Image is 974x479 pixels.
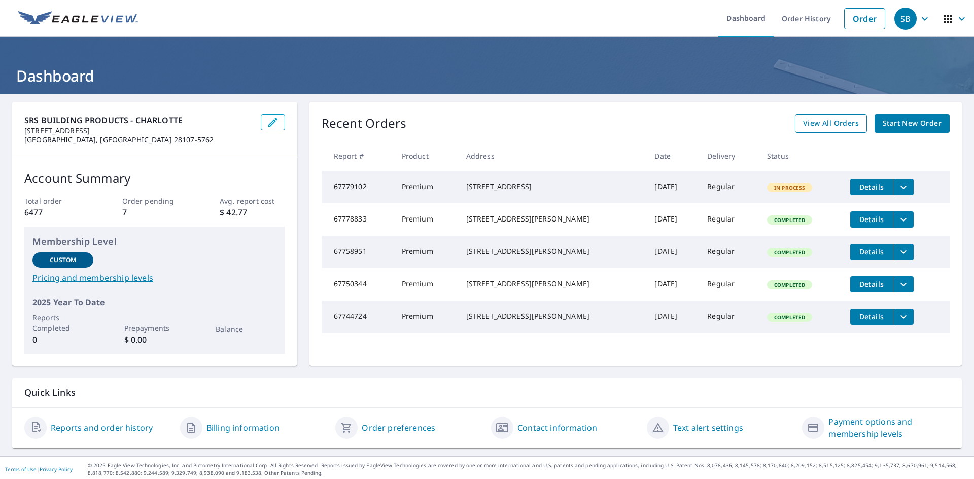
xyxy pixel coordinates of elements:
[322,236,394,268] td: 67758951
[124,323,185,334] p: Prepayments
[322,301,394,333] td: 67744724
[768,281,811,288] span: Completed
[51,422,153,434] a: Reports and order history
[850,309,893,325] button: detailsBtn-67744724
[875,114,950,133] a: Start New Order
[24,126,253,135] p: [STREET_ADDRESS]
[844,8,885,29] a: Order
[40,466,73,473] a: Privacy Policy
[322,141,394,171] th: Report #
[759,141,842,171] th: Status
[828,416,950,440] a: Payment options and membership levels
[24,206,89,218] p: 6477
[768,184,812,191] span: In Process
[893,179,914,195] button: filesDropdownBtn-67779102
[646,171,699,203] td: [DATE]
[850,211,893,228] button: detailsBtn-67778833
[856,247,887,256] span: Details
[699,236,759,268] td: Regular
[124,334,185,346] p: $ 0.00
[394,301,458,333] td: Premium
[394,236,458,268] td: Premium
[893,211,914,228] button: filesDropdownBtn-67778833
[18,11,138,26] img: EV Logo
[5,466,73,472] p: |
[646,141,699,171] th: Date
[699,203,759,236] td: Regular
[50,255,76,265] p: Custom
[24,196,89,206] p: Total order
[24,114,253,126] p: SRS BUILDING PRODUCTS - CHARLOTTE
[322,171,394,203] td: 67779102
[32,312,93,334] p: Reports Completed
[394,171,458,203] td: Premium
[322,268,394,301] td: 67750344
[322,114,407,133] p: Recent Orders
[32,296,277,308] p: 2025 Year To Date
[220,206,285,218] p: $ 42.77
[768,314,811,321] span: Completed
[122,196,187,206] p: Order pending
[362,422,435,434] a: Order preferences
[466,279,639,289] div: [STREET_ADDRESS][PERSON_NAME]
[466,311,639,321] div: [STREET_ADDRESS][PERSON_NAME]
[795,114,867,133] a: View All Orders
[646,268,699,301] td: [DATE]
[216,324,276,335] p: Balance
[856,182,887,192] span: Details
[394,203,458,236] td: Premium
[850,244,893,260] button: detailsBtn-67758951
[5,466,37,473] a: Terms of Use
[32,272,277,284] a: Pricing and membership levels
[893,244,914,260] button: filesDropdownBtn-67758951
[883,117,942,130] span: Start New Order
[768,249,811,256] span: Completed
[646,236,699,268] td: [DATE]
[24,386,950,399] p: Quick Links
[458,141,647,171] th: Address
[856,214,887,224] span: Details
[32,235,277,248] p: Membership Level
[24,135,253,144] p: [GEOGRAPHIC_DATA], [GEOGRAPHIC_DATA] 28107-5762
[699,141,759,171] th: Delivery
[466,246,639,256] div: [STREET_ADDRESS][PERSON_NAME]
[12,65,962,86] h1: Dashboard
[646,301,699,333] td: [DATE]
[850,276,893,292] button: detailsBtn-67750344
[699,171,759,203] td: Regular
[394,268,458,301] td: Premium
[322,203,394,236] td: 67778833
[220,196,285,206] p: Avg. report cost
[856,312,887,321] span: Details
[394,141,458,171] th: Product
[32,334,93,346] p: 0
[466,214,639,224] div: [STREET_ADDRESS][PERSON_NAME]
[850,179,893,195] button: detailsBtn-67779102
[699,301,759,333] td: Regular
[517,422,597,434] a: Contact information
[894,8,917,30] div: SB
[673,422,743,434] a: Text alert settings
[206,422,280,434] a: Billing information
[646,203,699,236] td: [DATE]
[856,279,887,289] span: Details
[122,206,187,218] p: 7
[466,181,639,192] div: [STREET_ADDRESS]
[803,117,859,130] span: View All Orders
[893,309,914,325] button: filesDropdownBtn-67744724
[24,169,285,188] p: Account Summary
[768,216,811,224] span: Completed
[88,462,969,477] p: © 2025 Eagle View Technologies, Inc. and Pictometry International Corp. All Rights Reserved. Repo...
[893,276,914,292] button: filesDropdownBtn-67750344
[699,268,759,301] td: Regular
